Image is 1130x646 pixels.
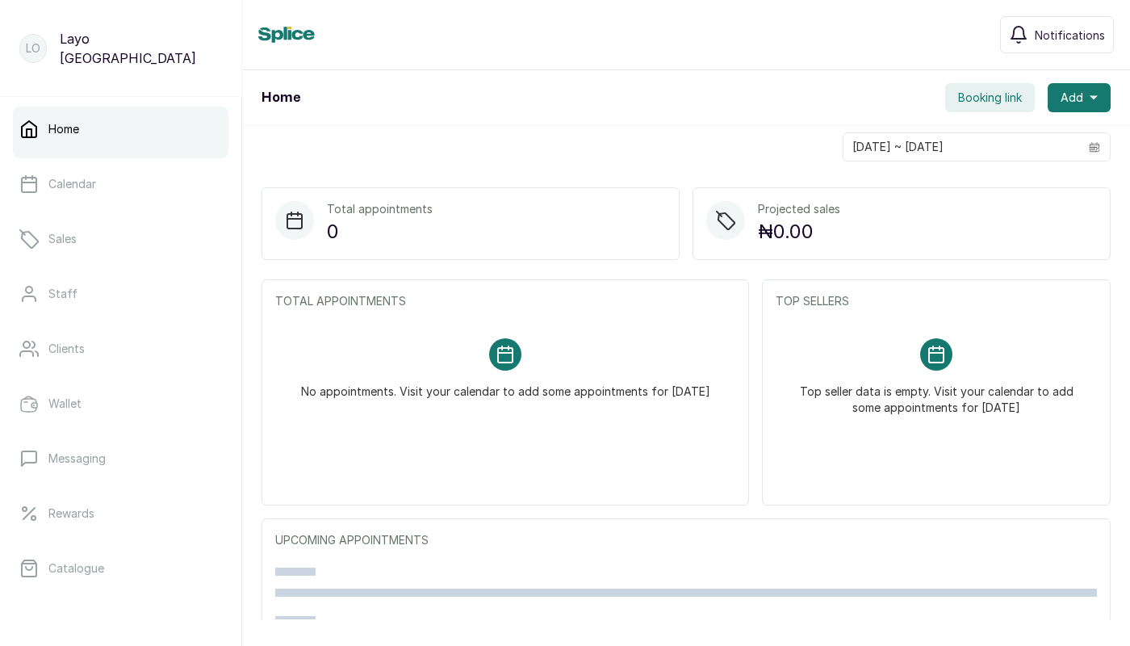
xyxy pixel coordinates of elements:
a: Messaging [13,436,228,481]
p: TOP SELLERS [776,293,1097,309]
p: Wallet [48,396,82,412]
p: Calendar [48,176,96,192]
span: Booking link [958,90,1022,106]
p: TOTAL APPOINTMENTS [275,293,735,309]
p: Sales [48,231,77,247]
p: Home [48,121,79,137]
a: Wallet [13,381,228,426]
p: Total appointments [327,201,433,217]
svg: calendar [1089,141,1100,153]
span: Add [1061,90,1083,106]
h1: Home [262,88,300,107]
span: Notifications [1035,27,1105,44]
a: Catalogue [13,546,228,591]
p: No appointments. Visit your calendar to add some appointments for [DATE] [301,371,710,400]
a: Money [13,601,228,646]
p: Staff [48,286,77,302]
a: Clients [13,326,228,371]
button: Add [1048,83,1111,112]
a: Home [13,107,228,152]
button: Notifications [1000,16,1114,53]
p: Top seller data is empty. Visit your calendar to add some appointments for [DATE] [795,371,1078,416]
p: Clients [48,341,85,357]
p: Projected sales [758,201,840,217]
a: Sales [13,216,228,262]
p: 0 [327,217,433,246]
input: Select date [843,133,1079,161]
a: Calendar [13,161,228,207]
a: Staff [13,271,228,317]
p: Catalogue [48,560,104,577]
button: Booking link [945,83,1035,112]
p: LO [26,40,40,57]
p: Layo [GEOGRAPHIC_DATA] [60,29,222,68]
a: Rewards [13,491,228,536]
p: ₦0.00 [758,217,840,246]
p: Rewards [48,505,94,522]
p: Messaging [48,451,106,467]
p: UPCOMING APPOINTMENTS [275,532,1097,548]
